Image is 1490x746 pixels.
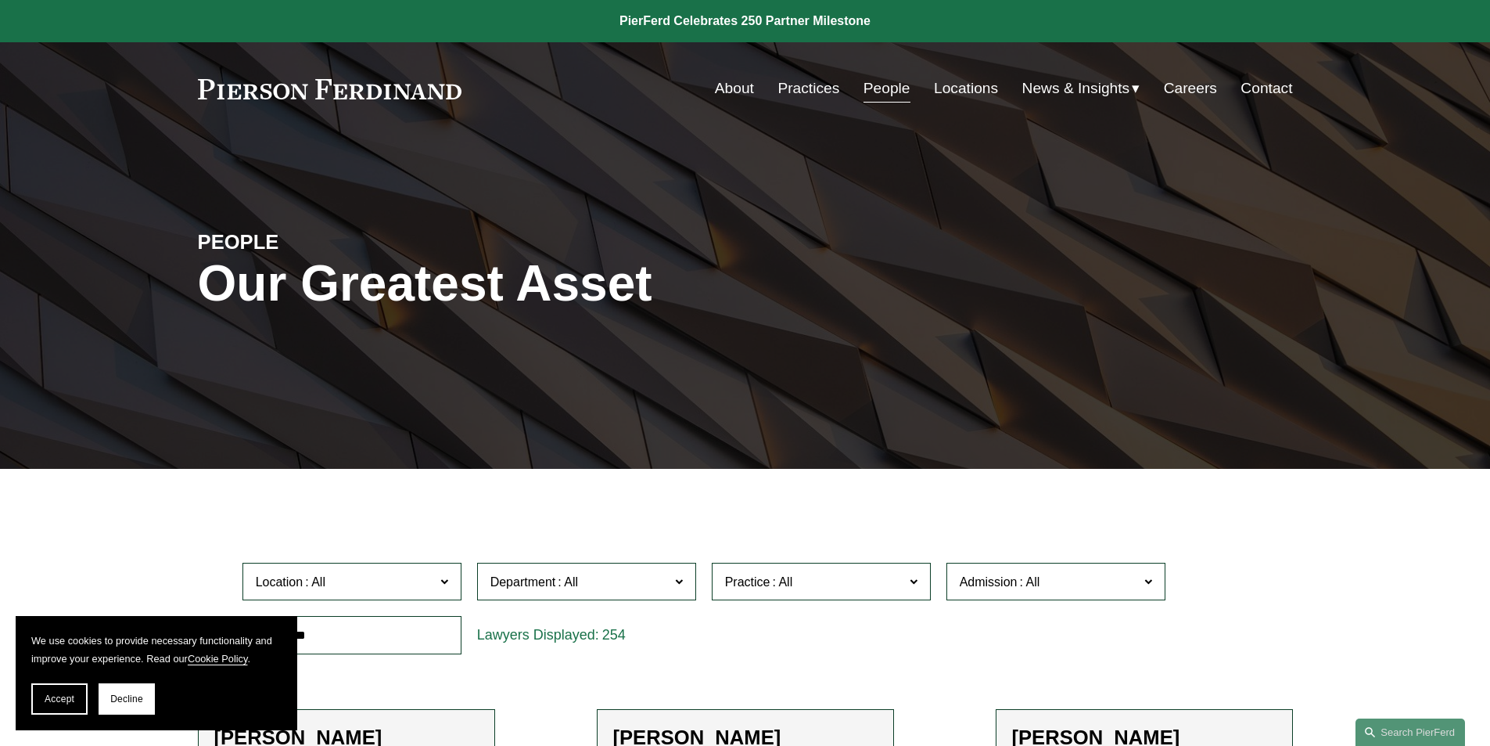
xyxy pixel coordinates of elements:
section: Cookie banner [16,616,297,730]
h4: PEOPLE [198,229,472,254]
span: Department [490,575,556,589]
span: Accept [45,694,74,705]
span: News & Insights [1022,75,1130,103]
button: Decline [99,683,155,715]
a: Locations [934,74,998,103]
h1: Our Greatest Asset [198,255,928,312]
span: Decline [110,694,143,705]
a: About [715,74,754,103]
a: Cookie Policy [188,653,248,665]
button: Accept [31,683,88,715]
a: Search this site [1355,719,1465,746]
p: We use cookies to provide necessary functionality and improve your experience. Read our . [31,632,282,668]
a: People [863,74,910,103]
span: 254 [602,627,626,643]
a: Practices [777,74,839,103]
span: Admission [960,575,1018,589]
span: Location [256,575,303,589]
a: Contact [1240,74,1292,103]
a: folder dropdown [1022,74,1140,103]
span: Practice [725,575,770,589]
a: Careers [1164,74,1217,103]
